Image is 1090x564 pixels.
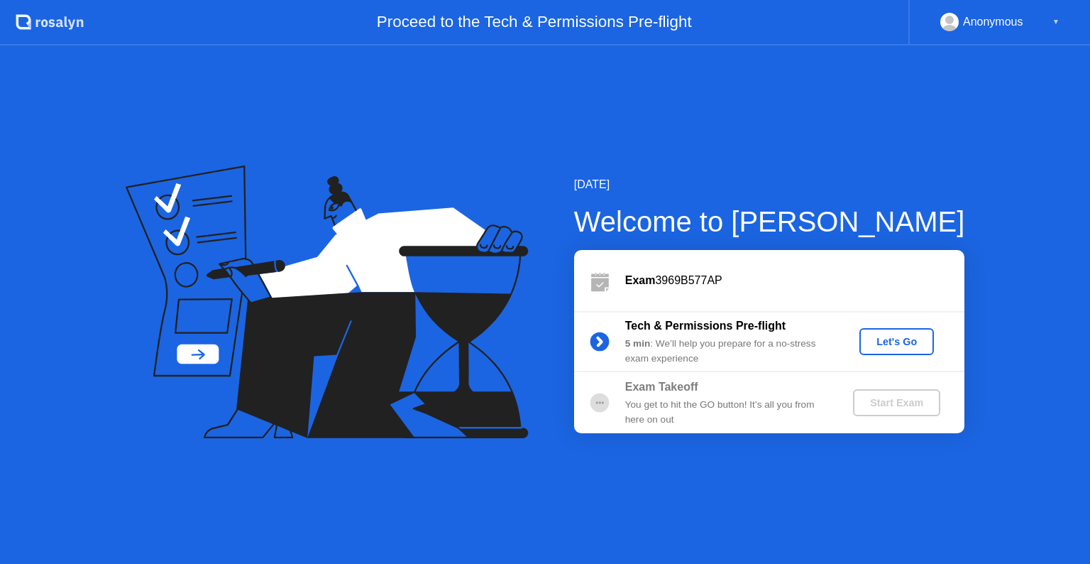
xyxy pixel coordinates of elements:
div: Let's Go [865,336,928,347]
b: Exam Takeoff [625,381,698,393]
div: Start Exam [859,397,935,408]
div: Welcome to [PERSON_NAME] [574,200,965,243]
div: 3969B577AP [625,272,964,289]
div: : We’ll help you prepare for a no-stress exam experience [625,337,830,366]
b: 5 min [625,338,651,349]
b: Tech & Permissions Pre-flight [625,320,786,332]
b: Exam [625,274,656,286]
div: [DATE] [574,176,965,193]
button: Start Exam [853,389,940,416]
button: Let's Go [859,328,934,355]
div: You get to hit the GO button! It’s all you from here on out [625,398,830,427]
div: Anonymous [963,13,1023,31]
div: ▼ [1052,13,1059,31]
